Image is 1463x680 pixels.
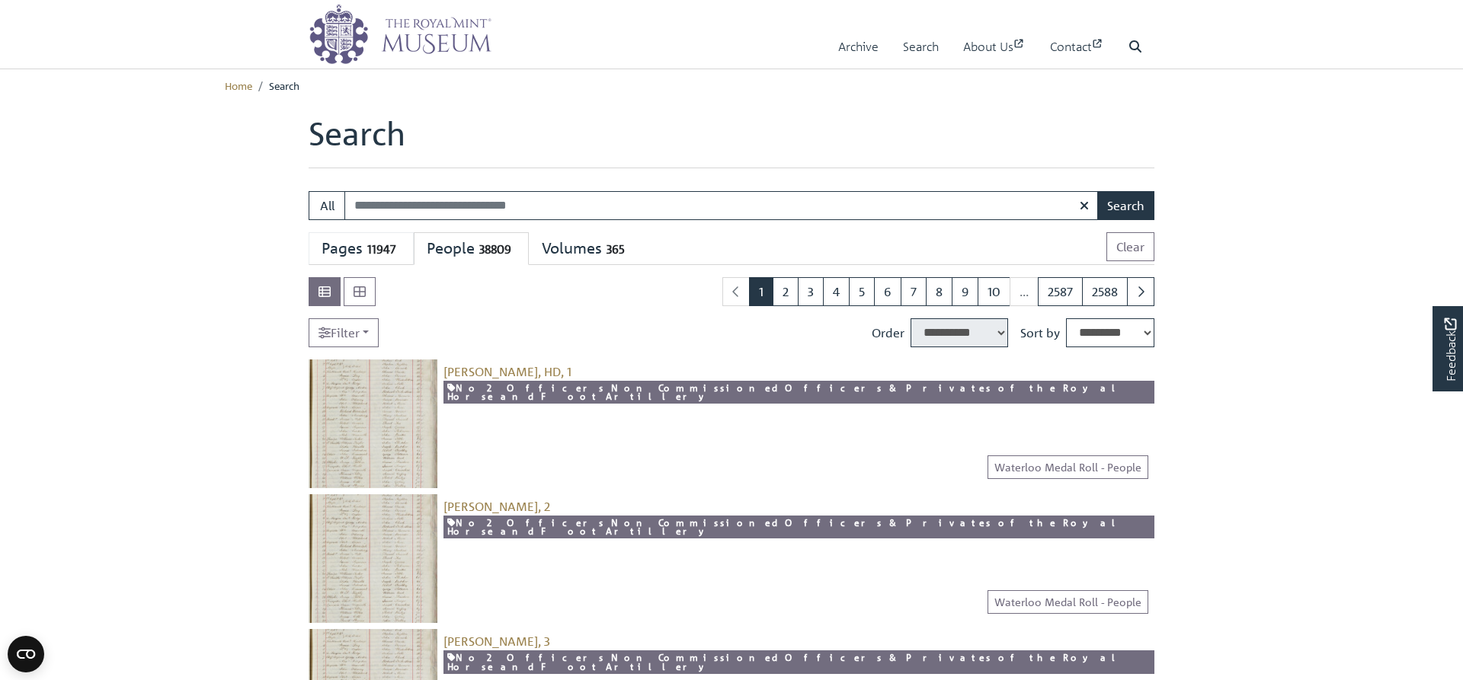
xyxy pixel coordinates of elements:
a: Would you like to provide feedback? [1433,306,1463,391]
a: Goto page 3 [798,277,824,306]
a: Goto page 2 [773,277,799,306]
a: No 2 Officers Non Commissioned Officers & Privates of the Royal Horse and Foot Artillery [443,650,1154,674]
a: [PERSON_NAME], 2 [443,499,550,514]
a: [PERSON_NAME], 3 [443,634,550,649]
button: Open CMP widget [8,636,44,672]
a: About Us [963,25,1026,69]
img: logo_wide.png [309,4,491,65]
div: Pages [322,239,401,258]
span: Goto page 1 [749,277,773,306]
a: Archive [838,25,879,69]
span: Search [269,78,299,92]
label: Sort by [1020,324,1060,342]
img: Parker, IB, 2 [309,494,437,623]
button: Search [1097,191,1154,220]
img: Ross, HD, 1 [309,359,437,488]
a: Filter [309,318,379,347]
a: Waterloo Medal Roll - People [988,590,1148,614]
a: Goto page 7 [901,277,927,306]
span: 365 [602,241,629,258]
a: Next page [1127,277,1154,306]
a: Goto page 6 [874,277,901,306]
input: Enter one or more search terms... [344,191,1099,220]
a: Goto page 10 [978,277,1010,306]
label: Order [872,324,904,342]
span: Feedback [1441,318,1459,381]
div: Volumes [542,239,629,258]
span: 38809 [475,241,516,258]
a: Goto page 4 [823,277,850,306]
a: Goto page 8 [926,277,952,306]
a: Goto page 2587 [1038,277,1083,306]
a: [PERSON_NAME], HD, 1 [443,364,571,379]
a: No 2 Officers Non Commissioned Officers & Privates of the Royal Horse and Foot Artillery [443,516,1154,539]
h1: Search [309,114,1154,168]
a: No 2 Officers Non Commissioned Officers & Privates of the Royal Horse and Foot Artillery [443,381,1154,404]
a: Search [903,25,939,69]
a: Contact [1050,25,1104,69]
a: Goto page 9 [952,277,978,306]
button: Clear [1106,232,1154,261]
a: Waterloo Medal Roll - People [988,455,1148,479]
li: Previous page [722,277,750,306]
button: All [309,191,345,220]
nav: pagination [716,277,1154,306]
a: Goto page 5 [849,277,875,306]
a: Goto page 2588 [1082,277,1128,306]
a: Home [225,78,252,92]
div: People [427,239,516,258]
span: 11947 [363,241,401,258]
